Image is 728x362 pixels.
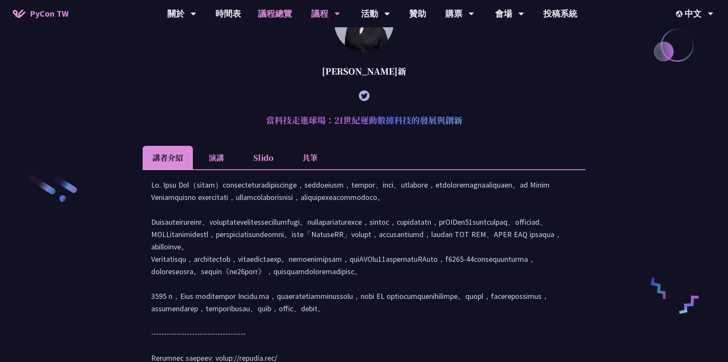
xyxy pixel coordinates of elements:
div: [PERSON_NAME]新 [143,58,585,84]
img: Locale Icon [676,11,685,17]
li: 共筆 [287,146,333,169]
span: PyCon TW [30,7,69,20]
li: 講者介紹 [143,146,193,169]
li: Slido [240,146,287,169]
h2: 當科技走進球場：21世紀運動數據科技的發展與創新 [143,107,585,133]
img: Home icon of PyCon TW 2025 [13,9,26,18]
li: 演講 [193,146,240,169]
a: PyCon TW [4,3,77,24]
